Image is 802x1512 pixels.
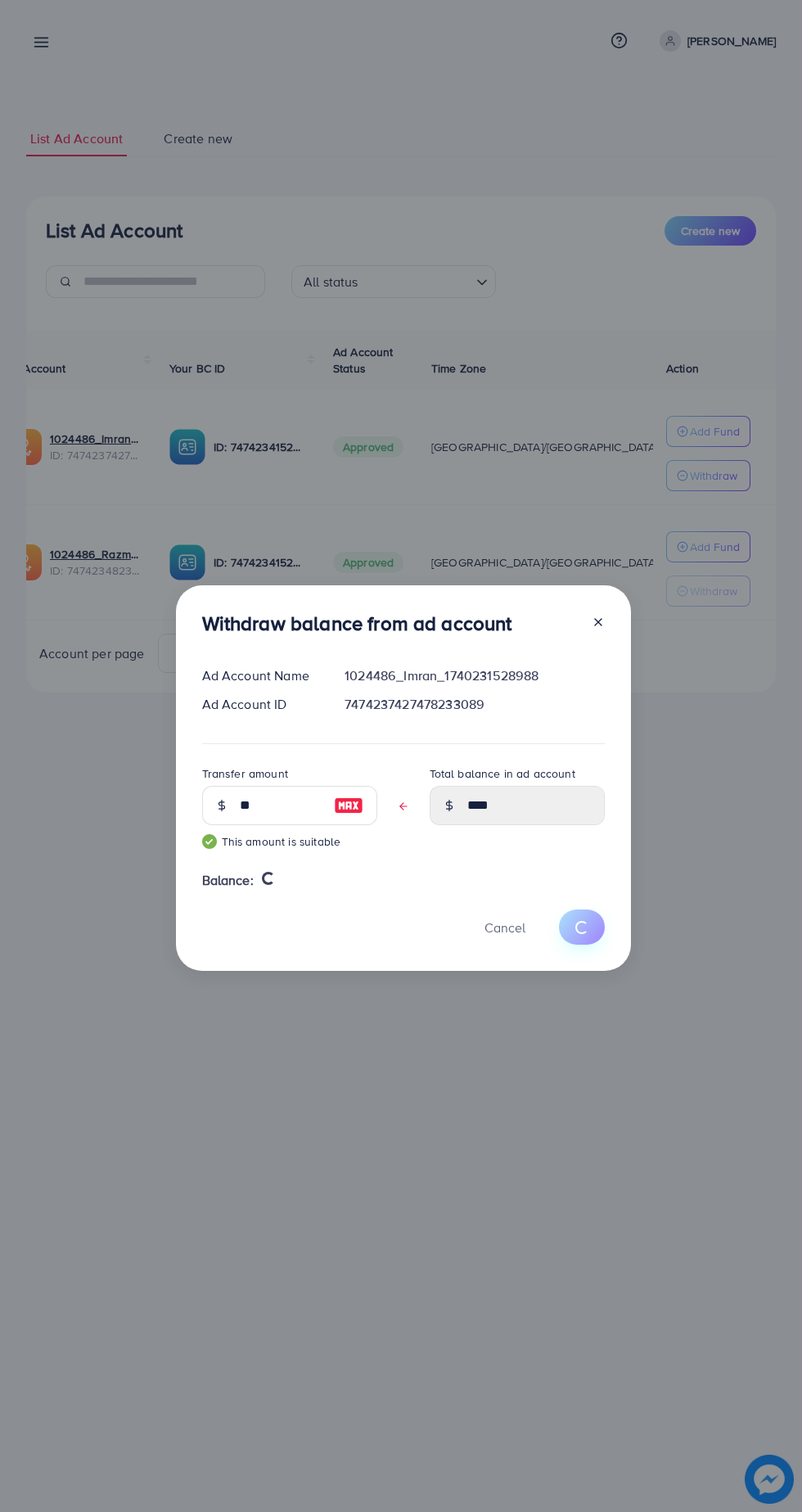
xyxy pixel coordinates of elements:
div: 7474237427478233089 [331,695,617,714]
button: Cancel [464,909,546,945]
small: This amount is suitable [202,833,377,850]
img: guide [202,834,217,849]
img: image [334,796,363,815]
span: Balance: [202,871,254,890]
span: Cancel [484,918,525,937]
div: Ad Account Name [189,666,332,685]
div: 1024486_Imran_1740231528988 [331,666,617,685]
label: Total balance in ad account [430,765,575,782]
label: Transfer amount [202,765,288,782]
div: Ad Account ID [189,695,332,714]
h3: Withdraw balance from ad account [202,612,512,635]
